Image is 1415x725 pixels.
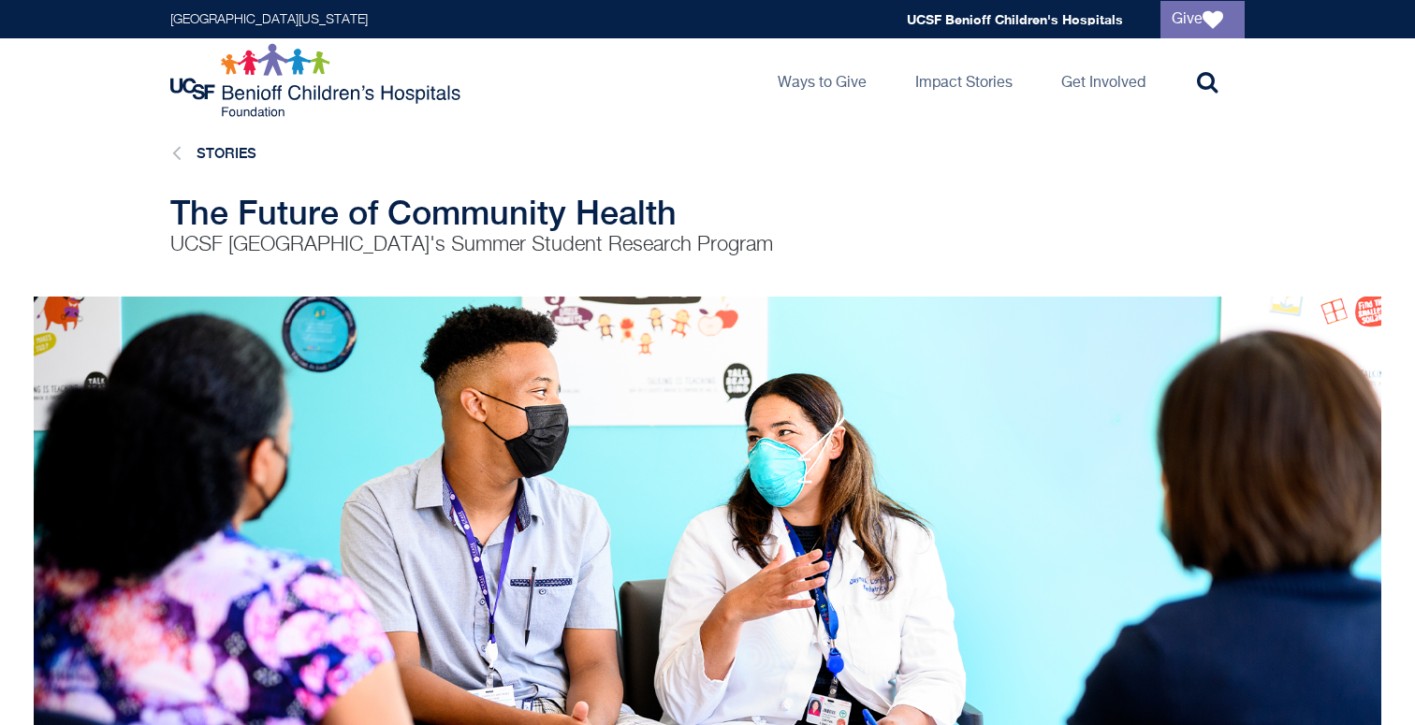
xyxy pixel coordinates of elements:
[197,145,256,161] a: Stories
[170,43,465,118] img: Logo for UCSF Benioff Children's Hospitals Foundation
[170,231,891,259] p: UCSF [GEOGRAPHIC_DATA]'s Summer Student Research Program
[763,38,882,123] a: Ways to Give
[170,13,368,26] a: [GEOGRAPHIC_DATA][US_STATE]
[1160,1,1245,38] a: Give
[907,11,1123,27] a: UCSF Benioff Children's Hospitals
[170,193,677,232] span: The Future of Community Health
[1046,38,1160,123] a: Get Involved
[900,38,1028,123] a: Impact Stories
